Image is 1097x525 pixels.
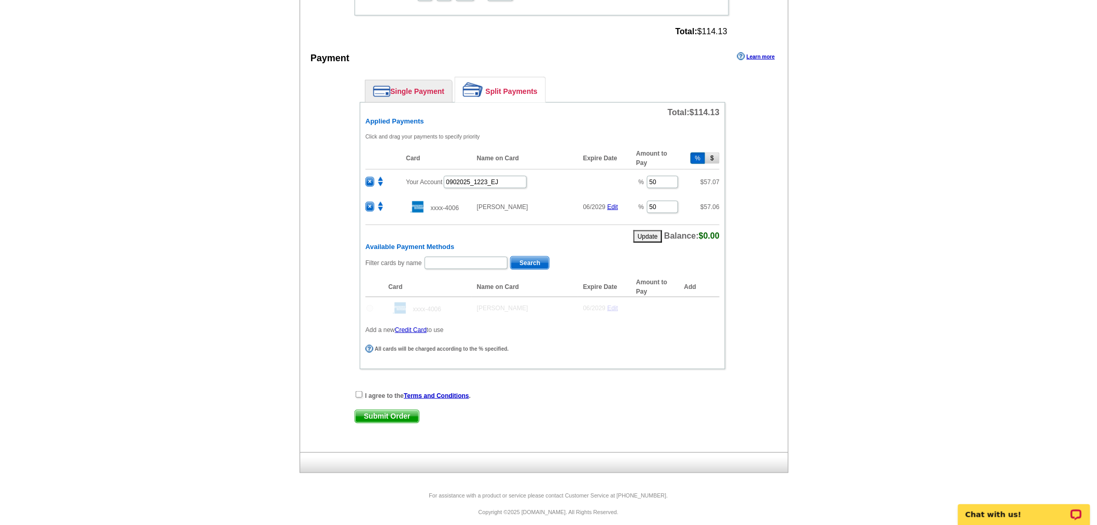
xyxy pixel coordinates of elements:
[431,204,459,212] span: xxxx-4006
[631,277,684,297] th: Amount to Pay
[477,305,528,312] span: [PERSON_NAME]
[406,201,424,213] img: amex.gif
[472,277,578,297] th: Name on Card
[690,108,720,117] span: $114.13
[664,231,720,240] span: Balance:
[365,80,452,102] a: Single Payment
[634,230,662,243] button: Update
[578,277,631,297] th: Expire Date
[355,410,419,423] span: Submit Order
[583,203,606,211] span: 06/2029
[311,51,349,65] div: Payment
[691,153,706,164] button: %
[444,176,527,188] input: PO #:
[699,231,720,240] span: $0.00
[455,77,545,102] a: Split Payments
[463,82,483,97] img: split-payment.png
[583,305,606,312] span: 06/2029
[951,492,1097,525] iframe: LiveChat chat widget
[365,177,374,187] button: ×
[477,203,528,211] span: [PERSON_NAME]
[639,178,644,186] span: %
[684,277,720,297] th: Add
[401,147,472,170] th: Card
[366,202,374,211] span: ×
[376,202,385,211] img: move.png
[704,203,720,211] span: 57.06
[365,258,422,268] label: Filter cards by name
[365,392,471,399] strong: I agree to the .
[676,27,697,36] strong: Total:
[608,203,618,211] a: Edit
[676,27,727,36] span: $114.13
[365,325,720,335] p: Add a new to use
[365,345,717,353] div: All cards will be charged according to the % specified.
[395,326,427,334] a: Credit Card
[668,108,720,117] span: Total:
[383,277,472,297] th: Card
[366,177,374,186] span: ×
[365,117,720,126] h6: Applied Payments
[376,177,385,186] img: move.png
[401,169,631,195] td: Your Account
[404,392,469,399] a: Terms and Conditions
[510,256,550,270] button: Search
[365,132,720,141] p: Click and drag your payments to specify priority
[700,178,720,186] span: $
[511,257,549,269] span: Search
[388,302,406,314] img: amex.gif
[737,52,775,61] a: Learn more
[365,202,374,212] button: ×
[700,203,720,211] span: $
[608,305,618,312] a: Edit
[472,147,578,170] th: Name on Card
[631,147,684,170] th: Amount to Pay
[365,243,720,251] h6: Available Payment Methods
[413,306,441,313] span: xxxx-4006
[373,86,390,97] img: single-payment.png
[639,203,644,211] span: %
[578,147,631,170] th: Expire Date
[705,153,720,164] button: $
[704,178,720,186] span: 57.07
